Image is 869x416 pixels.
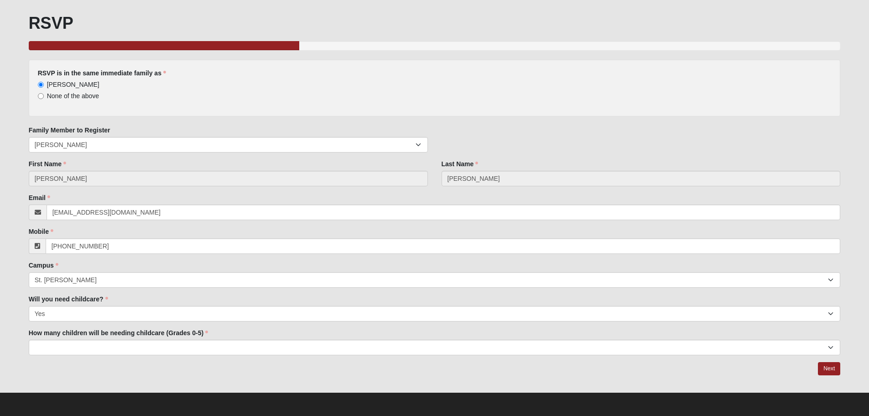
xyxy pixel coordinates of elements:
[38,93,44,99] input: None of the above
[29,193,50,202] label: Email
[442,159,479,169] label: Last Name
[47,81,99,88] span: [PERSON_NAME]
[29,227,53,236] label: Mobile
[29,295,108,304] label: Will you need childcare?
[29,159,66,169] label: First Name
[29,126,110,135] label: Family Member to Register
[38,82,44,88] input: [PERSON_NAME]
[29,261,58,270] label: Campus
[29,13,841,33] h1: RSVP
[38,68,166,78] label: RSVP is in the same immediate family as
[818,362,840,375] a: Next
[29,328,208,337] label: How many children will be needing childcare (Grades 0-5)
[47,92,99,100] span: None of the above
